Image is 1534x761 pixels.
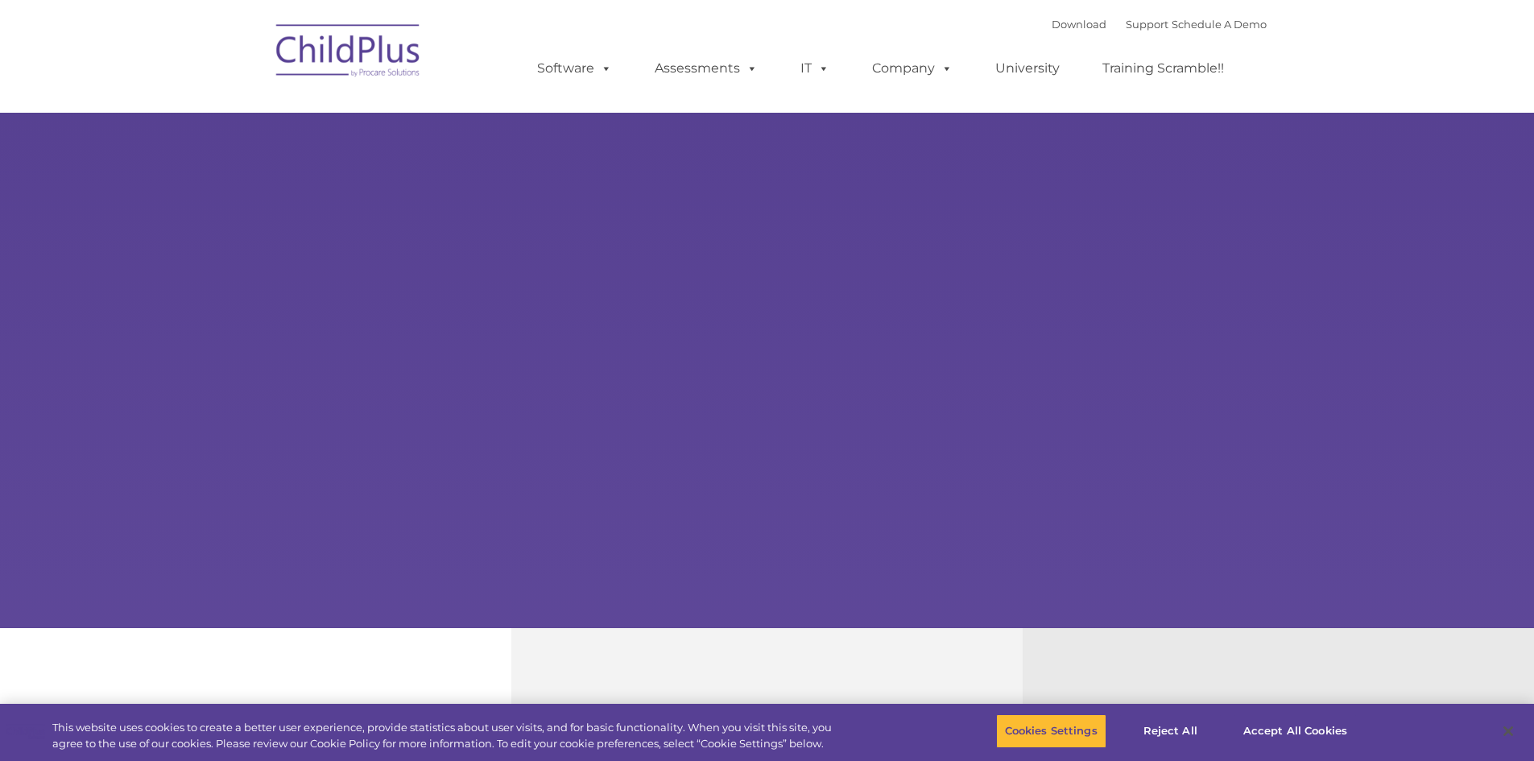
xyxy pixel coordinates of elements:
button: Reject All [1120,714,1221,748]
a: Schedule A Demo [1172,18,1267,31]
button: Accept All Cookies [1234,714,1356,748]
a: Training Scramble!! [1086,52,1240,85]
a: Company [856,52,969,85]
button: Close [1491,713,1526,749]
a: Assessments [639,52,774,85]
a: Software [521,52,628,85]
font: | [1052,18,1267,31]
div: This website uses cookies to create a better user experience, provide statistics about user visit... [52,720,844,751]
img: ChildPlus by Procare Solutions [268,13,429,93]
a: University [979,52,1076,85]
a: IT [784,52,846,85]
button: Cookies Settings [996,714,1106,748]
a: Download [1052,18,1106,31]
a: Support [1126,18,1168,31]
